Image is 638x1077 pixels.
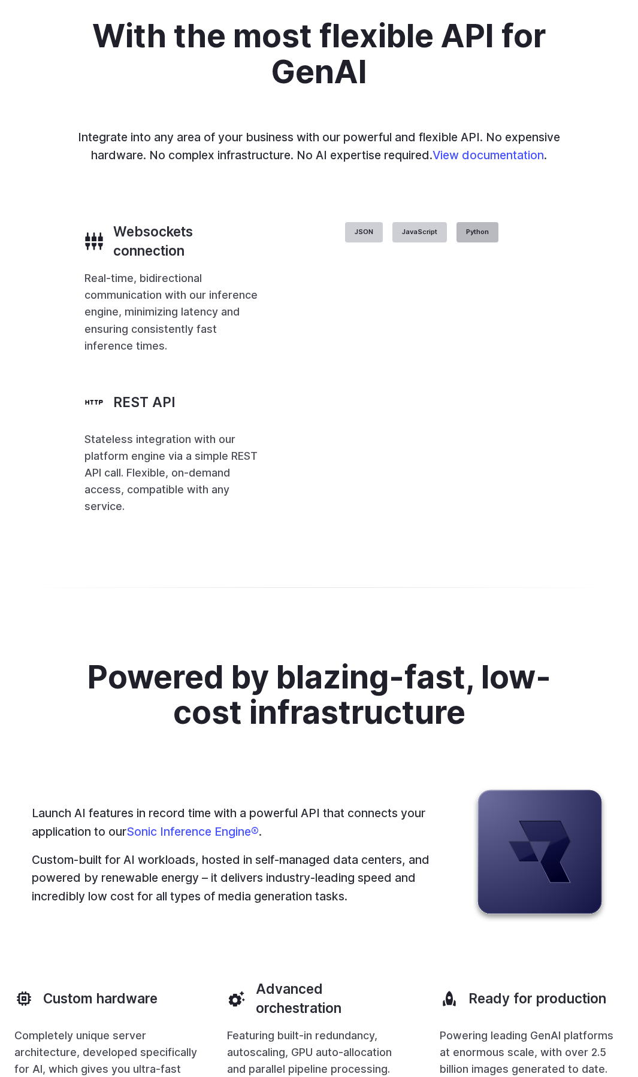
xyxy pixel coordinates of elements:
h3: Advanced orchestration [256,979,411,1018]
h3: Custom hardware [43,989,158,1008]
h2: With the most flexible API for GenAI [75,18,563,89]
p: Integrate into any area of your business with our powerful and flexible API. No expensive hardwar... [70,128,569,165]
p: Custom-built for AI workloads, hosted in self-managed data centers, and powered by renewable ener... [32,851,434,906]
h3: Websockets connection [113,222,261,260]
h3: REST API [113,393,176,412]
a: View documentation [433,148,544,162]
label: JSON [345,222,383,242]
p: Real-time, bidirectional communication with our inference engine, minimizing latency and ensuring... [84,270,261,354]
p: Launch AI features in record time with a powerful API that connects your application to our . [32,804,434,841]
label: Python [456,222,498,242]
a: Sonic Inference Engine® [126,824,259,839]
label: JavaScript [392,222,447,242]
p: Stateless integration with our platform engine via a simple REST API call. Flexible, on-demand ac... [84,431,261,515]
h2: Powered by blazing-fast, low-cost infrastructure [75,659,563,730]
h3: Ready for production [468,989,606,1008]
